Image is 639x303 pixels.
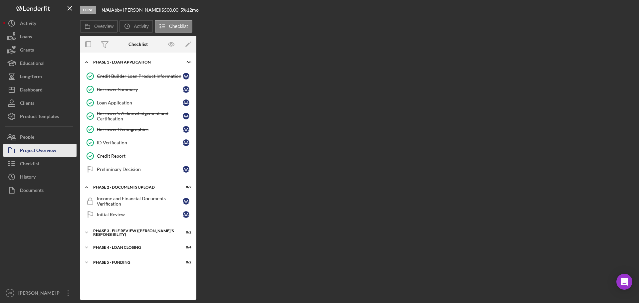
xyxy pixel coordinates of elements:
button: Long-Term [3,70,77,83]
div: A A [183,166,189,173]
b: N/A [102,7,110,13]
button: Checklist [3,157,77,170]
a: Borrower DemographicsAA [83,123,193,136]
div: Phase 2 - DOCUMENTS UPLOAD [93,185,175,189]
button: Grants [3,43,77,57]
a: Loan ApplicationAA [83,96,193,109]
label: Activity [134,24,148,29]
button: Checklist [155,20,192,33]
div: Long-Term [20,70,42,85]
button: Activity [3,17,77,30]
a: Income and Financial Documents VerificationAA [83,195,193,208]
div: 0 / 4 [179,245,191,249]
div: A A [183,113,189,119]
div: Documents [20,184,44,199]
div: Checklist [128,42,148,47]
div: History [20,170,36,185]
div: Educational [20,57,45,72]
div: Loans [20,30,32,45]
button: Clients [3,96,77,110]
div: Income and Financial Documents Verification [97,196,183,207]
div: Phase 1 - Loan Application [93,60,175,64]
div: Dashboard [20,83,43,98]
div: Checklist [20,157,39,172]
div: Preliminary Decision [97,167,183,172]
div: $500.00 [161,7,180,13]
button: MP[PERSON_NAME] P [3,286,77,300]
div: A A [183,139,189,146]
div: PHASE 3 - FILE REVIEW ([PERSON_NAME]'s Responsibility) [93,229,175,236]
div: [PERSON_NAME] P [17,286,60,301]
div: 5 % [180,7,187,13]
div: 0 / 2 [179,185,191,189]
div: 12 mo [187,7,199,13]
div: A A [183,126,189,133]
label: Checklist [169,24,188,29]
div: Done [80,6,96,14]
div: People [20,130,34,145]
button: Product Templates [3,110,77,123]
div: Abby [PERSON_NAME] | [111,7,161,13]
a: Credit Report [83,149,193,163]
button: Dashboard [3,83,77,96]
div: A A [183,211,189,218]
div: Activity [20,17,36,32]
div: 0 / 2 [179,230,191,234]
div: Borrower Demographics [97,127,183,132]
div: Borrower's Acknowledgement and Certification [97,111,183,121]
label: Overview [94,24,113,29]
button: Documents [3,184,77,197]
button: Loans [3,30,77,43]
div: Grants [20,43,34,58]
div: Project Overview [20,144,56,159]
a: ID VerificationAA [83,136,193,149]
a: Borrower SummaryAA [83,83,193,96]
a: Initial ReviewAA [83,208,193,221]
div: PHASE 4 - LOAN CLOSING [93,245,175,249]
button: Project Overview [3,144,77,157]
button: History [3,170,77,184]
div: A A [183,86,189,93]
a: Credit Builder Loan Product InformationAA [83,70,193,83]
div: Product Templates [20,110,59,125]
div: A A [183,73,189,79]
button: Activity [119,20,153,33]
div: Phase 5 - Funding [93,260,175,264]
text: MP [8,291,12,295]
div: Credit Report [97,153,193,159]
a: Borrower's Acknowledgement and CertificationAA [83,109,193,123]
div: Borrower Summary [97,87,183,92]
div: Initial Review [97,212,183,217]
div: A A [183,198,189,205]
button: People [3,130,77,144]
div: ID Verification [97,140,183,145]
div: Loan Application [97,100,183,105]
div: 7 / 8 [179,60,191,64]
button: Overview [80,20,118,33]
div: A A [183,99,189,106]
div: | [102,7,111,13]
button: Educational [3,57,77,70]
div: Clients [20,96,34,111]
div: Credit Builder Loan Product Information [97,74,183,79]
div: Open Intercom Messenger [616,274,632,290]
div: 0 / 2 [179,260,191,264]
a: Preliminary DecisionAA [83,163,193,176]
